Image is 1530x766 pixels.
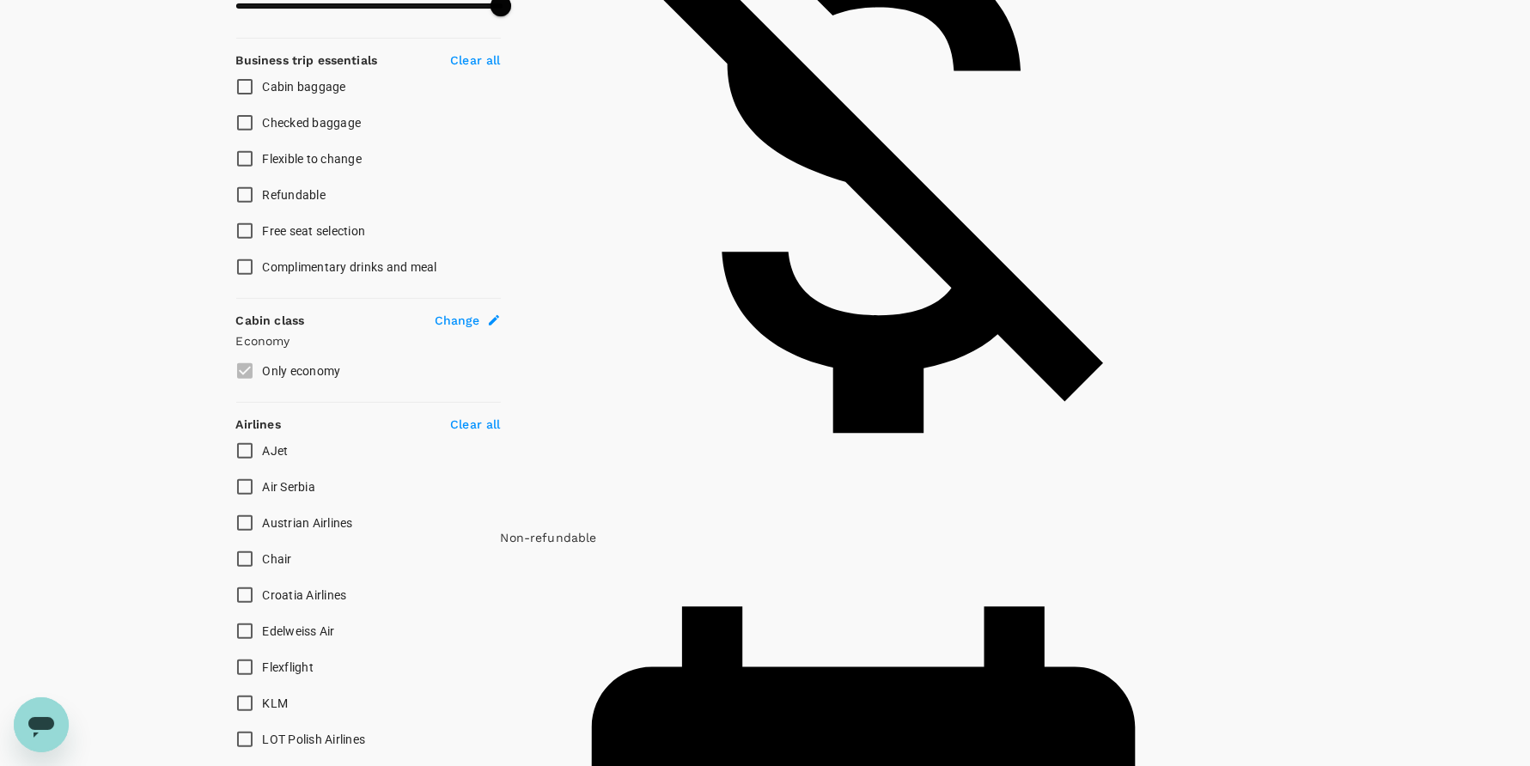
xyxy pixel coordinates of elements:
iframe: Button to launch messaging window, conversation in progress [14,697,69,752]
strong: Cabin class [236,313,305,327]
span: Checked baggage [263,116,362,130]
span: LOT Polish Airlines [263,733,366,746]
span: Croatia Airlines [263,588,347,602]
span: Refundable [263,188,326,202]
span: Edelweiss Air [263,624,335,638]
p: Economy [236,332,501,350]
span: Change [435,312,480,329]
span: AJet [263,444,289,458]
span: Chair [263,552,292,566]
span: Only economy [263,364,341,378]
span: Complimentary drinks and meal [263,260,437,274]
span: Flexible to change [263,152,363,166]
span: KLM [263,696,289,710]
span: Free seat selection [263,224,366,238]
p: Clear all [450,416,500,433]
span: Air Serbia [263,480,316,494]
span: Cabin baggage [263,80,346,94]
span: Flexflight [263,660,314,674]
strong: Business trip essentials [236,53,378,67]
strong: Airlines [236,417,281,431]
span: Non-refundable [501,531,597,544]
span: Austrian Airlines [263,516,353,530]
p: Clear all [450,52,500,69]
